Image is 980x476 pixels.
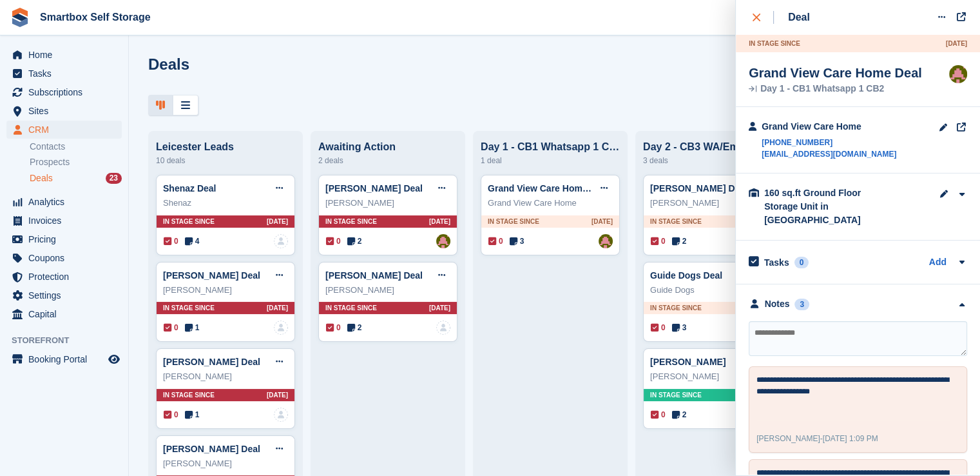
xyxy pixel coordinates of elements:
a: Alex Selenitsas [599,234,613,248]
span: 2 [347,322,362,333]
a: menu [6,268,122,286]
a: menu [6,64,122,83]
a: [PERSON_NAME] Deal [163,444,260,454]
a: Guide Dogs Deal [650,270,722,281]
a: Grand View Care Home Deal [488,183,609,193]
a: [PERSON_NAME] Deal [325,270,423,281]
a: menu [6,305,122,323]
span: Booking Portal [28,350,106,368]
div: [PERSON_NAME] [163,284,288,297]
a: Smartbox Self Storage [35,6,156,28]
div: Grand View Care Home [488,197,613,210]
a: menu [6,193,122,211]
span: In stage since [325,217,377,226]
span: In stage since [488,217,539,226]
span: Invoices [28,212,106,230]
div: Deal [788,10,810,25]
a: menu [6,102,122,120]
a: Contacts [30,141,122,153]
img: Alex Selenitsas [436,234,450,248]
div: 23 [106,173,122,184]
a: [PERSON_NAME] Deal [650,183,747,193]
div: [PERSON_NAME] [163,457,288,470]
div: Day 1 - CB1 Whatsapp 1 CB2 [481,141,620,153]
span: [DATE] [946,39,967,48]
div: 1 deal [481,153,620,168]
span: 0 [651,409,666,421]
a: deal-assignee-blank [274,234,288,248]
span: [PERSON_NAME] [756,434,820,443]
a: Deals 23 [30,172,122,185]
span: [DATE] [591,217,613,226]
a: menu [6,121,122,139]
div: Awaiting Action [318,141,457,153]
div: 10 deals [156,153,295,168]
span: In stage since [650,217,702,226]
span: Protection [28,268,106,286]
a: [PERSON_NAME] Deal [163,270,260,281]
span: [DATE] 1:09 PM [823,434,878,443]
div: Shenaz [163,197,288,210]
h2: Tasks [764,257,789,268]
a: Preview store [106,352,122,367]
div: Grand View Care Home [762,120,896,134]
span: Analytics [28,193,106,211]
span: Capital [28,305,106,323]
span: 0 [651,235,666,247]
span: In stage since [163,217,215,226]
span: 0 [164,409,178,421]
h1: Deals [148,55,189,73]
div: [PERSON_NAME] [163,370,288,383]
div: 160 sq.ft Ground Floor Storage Unit in [GEOGRAPHIC_DATA] [764,186,893,227]
a: [PHONE_NUMBER] [762,137,896,148]
a: Prospects [30,155,122,169]
span: 0 [651,322,666,333]
div: [PERSON_NAME] [650,197,775,210]
a: [PERSON_NAME] Deal [325,183,423,193]
span: Storefront [12,334,128,347]
div: [PERSON_NAME] [325,284,450,297]
a: menu [6,286,122,304]
span: In stage since [650,303,702,313]
span: [DATE] [429,217,450,226]
a: menu [6,230,122,248]
span: 4 [185,235,200,247]
span: 0 [164,235,178,247]
span: In stage since [163,390,215,400]
span: CRM [28,121,106,139]
span: 0 [488,235,503,247]
div: [PERSON_NAME] [325,197,450,210]
div: 2 deals [318,153,457,168]
a: [EMAIL_ADDRESS][DOMAIN_NAME] [762,148,896,160]
a: menu [6,249,122,267]
img: Alex Selenitsas [949,65,967,83]
span: In stage since [650,390,702,400]
div: Leicester Leads [156,141,295,153]
img: stora-icon-8386f47178a22dfd0bd8f6a31ec36ba5ce8667c1dd55bd0f319d3a0aa187defe.svg [10,8,30,27]
span: Coupons [28,249,106,267]
span: [DATE] [267,303,288,313]
img: deal-assignee-blank [436,321,450,335]
span: Home [28,46,106,64]
img: deal-assignee-blank [274,408,288,422]
a: [PERSON_NAME] [650,357,725,367]
a: menu [6,350,122,368]
span: Subscriptions [28,83,106,101]
span: 0 [164,322,178,333]
span: 3 [510,235,524,247]
span: [DATE] [267,217,288,226]
span: Pricing [28,230,106,248]
span: In stage since [163,303,215,313]
img: deal-assignee-blank [274,321,288,335]
div: Day 1 - CB1 Whatsapp 1 CB2 [749,84,922,94]
a: menu [6,46,122,64]
span: 1 [185,409,200,421]
a: menu [6,212,122,230]
span: Tasks [28,64,106,83]
a: [PERSON_NAME] Deal [163,357,260,367]
span: 3 [672,322,687,333]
